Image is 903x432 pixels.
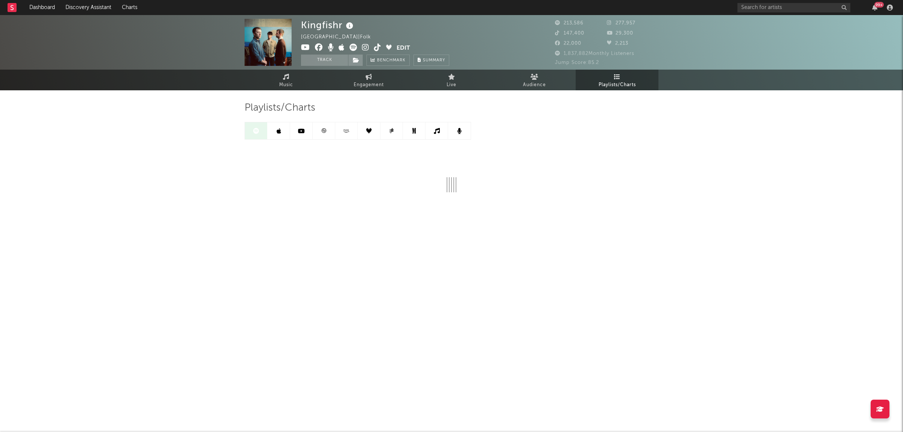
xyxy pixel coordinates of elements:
button: Edit [397,44,410,53]
span: Engagement [354,81,384,90]
div: [GEOGRAPHIC_DATA] | Folk [301,33,380,42]
span: Jump Score: 85.2 [555,60,599,65]
span: Audience [523,81,546,90]
a: Playlists/Charts [576,70,658,90]
a: Music [245,70,327,90]
a: Live [410,70,493,90]
span: 1,837,882 Monthly Listeners [555,51,634,56]
button: Track [301,55,348,66]
button: 99+ [872,5,877,11]
span: Benchmark [377,56,406,65]
span: 277,957 [607,21,635,26]
span: 147,400 [555,31,584,36]
button: Summary [413,55,449,66]
a: Audience [493,70,576,90]
span: Playlists/Charts [245,103,315,113]
div: 99 + [874,2,884,8]
div: Kingfishr [301,19,355,31]
input: Search for artists [737,3,850,12]
span: 22,000 [555,41,581,46]
span: 2,213 [607,41,628,46]
span: 29,300 [607,31,633,36]
span: 213,586 [555,21,584,26]
span: Music [279,81,293,90]
span: Playlists/Charts [599,81,636,90]
a: Benchmark [366,55,410,66]
span: Summary [423,58,445,62]
a: Engagement [327,70,410,90]
span: Live [447,81,456,90]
